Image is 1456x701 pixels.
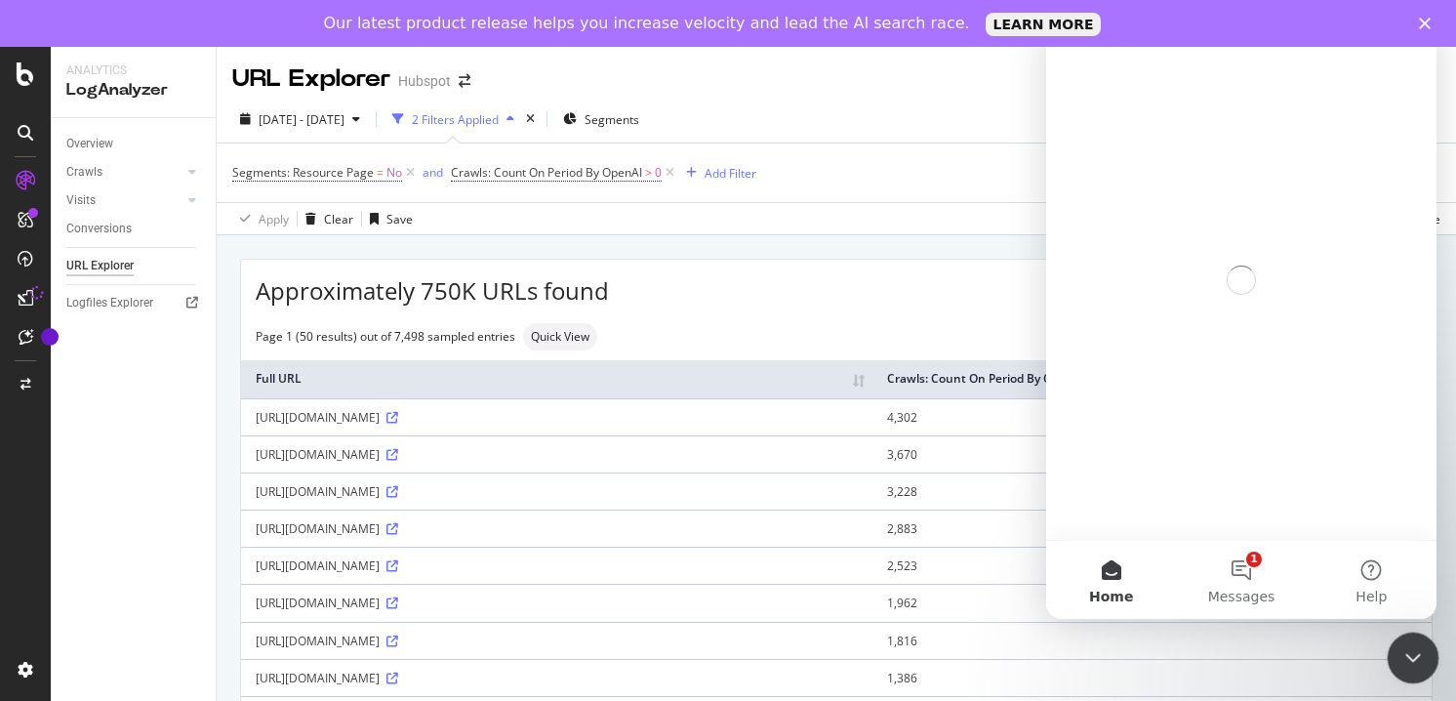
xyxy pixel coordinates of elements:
[256,633,858,649] div: [URL][DOMAIN_NAME]
[256,670,858,686] div: [URL][DOMAIN_NAME]
[384,103,522,135] button: 2 Filters Applied
[1046,20,1436,619] iframe: Intercom live chat
[66,293,153,313] div: Logfiles Explorer
[398,71,451,91] div: Hubspot
[872,398,1432,435] td: 4,302
[872,622,1432,659] td: 1,816
[66,190,96,211] div: Visits
[41,328,59,346] div: Tooltip anchor
[362,203,413,234] button: Save
[232,62,390,96] div: URL Explorer
[451,164,642,181] span: Crawls: Count On Period By OpenAI
[531,331,589,343] span: Quick View
[423,164,443,181] div: and
[298,203,353,234] button: Clear
[555,103,647,135] button: Segments
[66,134,113,154] div: Overview
[66,79,200,102] div: LogAnalyzer
[232,203,289,234] button: Apply
[66,256,202,276] a: URL Explorer
[256,557,858,574] div: [URL][DOMAIN_NAME]
[324,211,353,227] div: Clear
[66,293,202,313] a: Logfiles Explorer
[232,164,374,181] span: Segments: Resource Page
[256,446,858,463] div: [URL][DOMAIN_NAME]
[66,134,202,154] a: Overview
[256,328,515,345] div: Page 1 (50 results) out of 7,498 sampled entries
[66,219,202,239] a: Conversions
[872,510,1432,547] td: 2,883
[678,161,756,185] button: Add Filter
[232,103,368,135] button: [DATE] - [DATE]
[872,360,1432,398] th: Crawls: Count On Period By OpenAI: activate to sort column ascending
[522,109,539,129] div: times
[705,165,756,182] div: Add Filter
[412,111,499,128] div: 2 Filters Applied
[256,595,858,611] div: [URL][DOMAIN_NAME]
[523,323,597,350] div: neutral label
[872,547,1432,584] td: 2,523
[585,111,639,128] span: Segments
[259,111,344,128] span: [DATE] - [DATE]
[423,163,443,182] button: and
[872,435,1432,473] td: 3,670
[241,360,872,398] th: Full URL: activate to sort column ascending
[1388,633,1439,684] iframe: Intercom live chat
[66,256,134,276] div: URL Explorer
[256,483,858,500] div: [URL][DOMAIN_NAME]
[66,190,182,211] a: Visits
[872,584,1432,621] td: 1,962
[259,211,289,227] div: Apply
[256,409,858,426] div: [URL][DOMAIN_NAME]
[324,14,970,33] div: Our latest product release helps you increase velocity and lead the AI search race.
[377,164,384,181] span: =
[256,274,609,308] span: Approximately 750K URLs found
[256,520,858,537] div: [URL][DOMAIN_NAME]
[872,473,1432,510] td: 3,228
[459,74,470,88] div: arrow-right-arrow-left
[655,159,662,186] span: 0
[66,62,200,79] div: Analytics
[66,219,132,239] div: Conversions
[872,659,1432,696] td: 1,386
[386,159,402,186] span: No
[386,211,413,227] div: Save
[645,164,652,181] span: >
[986,13,1102,36] a: LEARN MORE
[66,162,102,183] div: Crawls
[66,162,182,183] a: Crawls
[1419,18,1438,29] div: Close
